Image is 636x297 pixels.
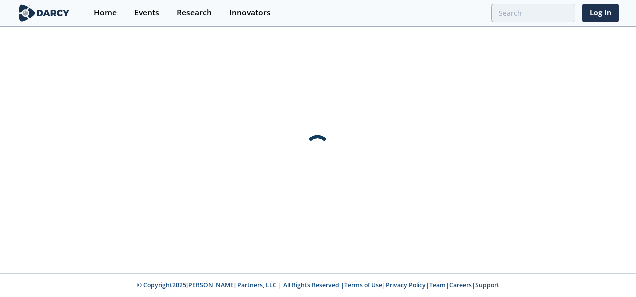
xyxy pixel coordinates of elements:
input: Advanced Search [491,4,575,22]
a: Team [429,281,446,289]
a: Support [475,281,499,289]
div: Events [134,9,159,17]
div: Home [94,9,117,17]
div: Innovators [229,9,271,17]
p: © Copyright 2025 [PERSON_NAME] Partners, LLC | All Rights Reserved | | | | | [76,281,560,290]
img: logo-wide.svg [17,4,71,22]
a: Careers [449,281,472,289]
div: Research [177,9,212,17]
a: Log In [582,4,619,22]
a: Privacy Policy [386,281,426,289]
a: Terms of Use [344,281,382,289]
